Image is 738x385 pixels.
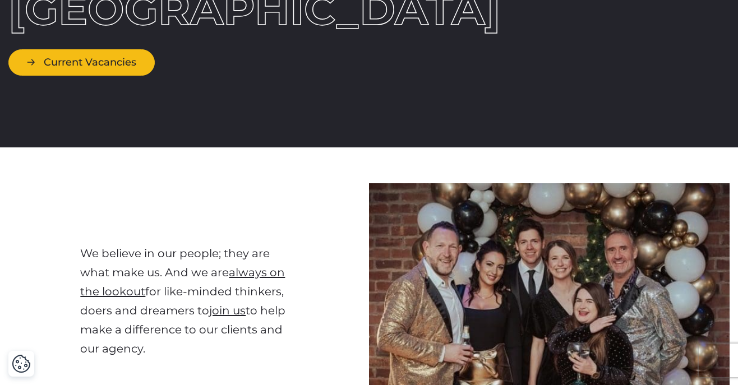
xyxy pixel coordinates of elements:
img: Revisit consent button [12,354,31,373]
a: Current Vacancies [8,49,155,76]
button: Cookie Settings [12,354,31,373]
a: join us [209,304,246,317]
p: We believe in our people; they are what make us. And we are for like-minded thinkers, doers and d... [80,244,297,358]
a: always on the lookout [80,266,285,298]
